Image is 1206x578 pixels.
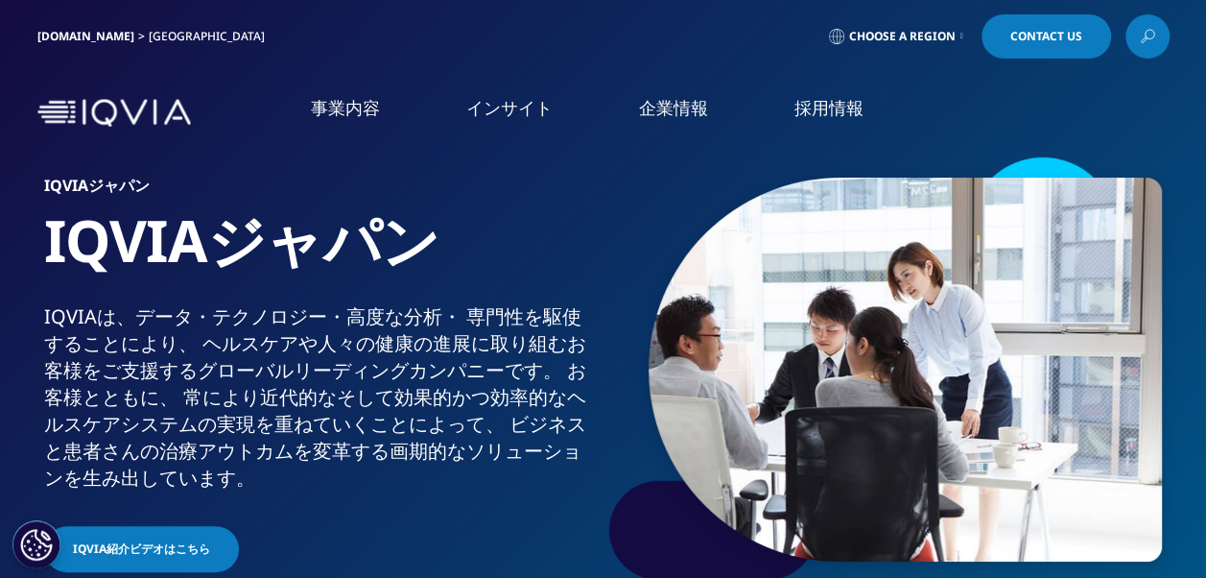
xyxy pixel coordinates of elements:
[1010,31,1082,42] span: Contact Us
[311,96,380,120] a: 事業内容
[149,29,272,44] div: [GEOGRAPHIC_DATA]
[73,541,210,558] span: IQVIA紹介ビデオはこちら
[44,178,596,205] h6: IQVIAジャパン
[849,29,956,44] span: Choose a Region
[466,96,553,120] a: インサイト
[981,14,1111,59] a: Contact Us
[649,178,1162,562] img: 873_asian-businesspeople-meeting-in-office.jpg
[44,526,239,572] a: IQVIA紹介ビデオはこちら
[199,67,1170,158] nav: Primary
[44,205,596,303] h1: IQVIAジャパン
[12,520,60,568] button: Cookie 設定
[794,96,863,120] a: 採用情報
[639,96,708,120] a: 企業情報
[44,303,596,492] div: IQVIAは、​データ・​テクノロジー・​高度な​分析・​ 専門性を​駆使する​ことに​より、​ ヘルスケアや​人々の​健康の​進展に​取り組む​お客様を​ご支援​する​グローバル​リーディング...
[37,28,134,44] a: [DOMAIN_NAME]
